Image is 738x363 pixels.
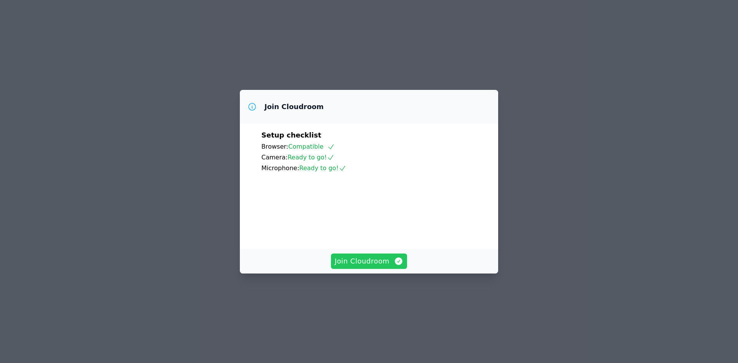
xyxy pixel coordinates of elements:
[299,164,346,172] span: Ready to go!
[335,256,404,267] span: Join Cloudroom
[264,102,324,111] h3: Join Cloudroom
[261,143,288,150] span: Browser:
[261,131,321,139] span: Setup checklist
[261,164,299,172] span: Microphone:
[288,154,334,161] span: Ready to go!
[288,143,335,150] span: Compatible
[261,154,288,161] span: Camera:
[331,254,407,269] button: Join Cloudroom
